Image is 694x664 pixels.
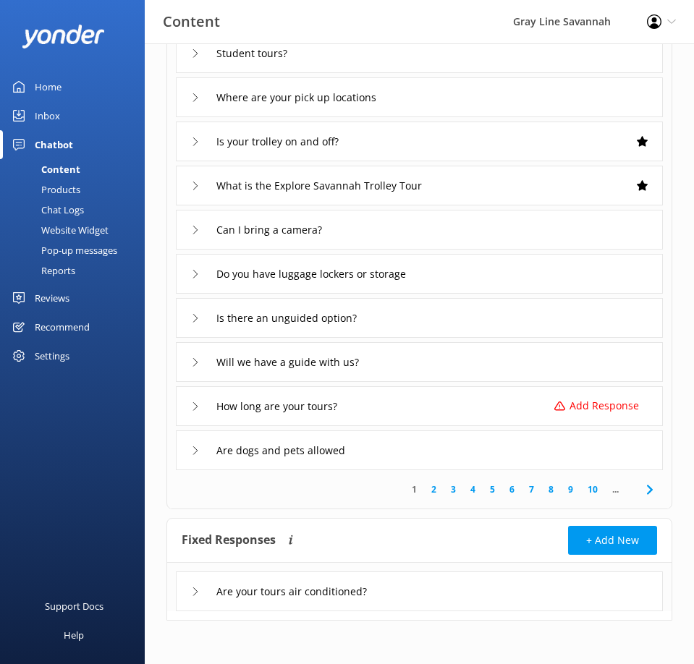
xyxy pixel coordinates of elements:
[541,482,561,496] a: 8
[9,220,109,240] div: Website Widget
[35,341,69,370] div: Settings
[9,200,84,220] div: Chat Logs
[9,240,117,260] div: Pop-up messages
[605,482,626,496] span: ...
[405,482,424,496] a: 1
[64,621,84,650] div: Help
[9,159,80,179] div: Content
[182,526,276,555] h4: Fixed Responses
[568,526,657,555] button: + Add New
[9,220,145,240] a: Website Widget
[35,130,73,159] div: Chatbot
[424,482,444,496] a: 2
[9,200,145,220] a: Chat Logs
[35,312,90,341] div: Recommend
[561,482,580,496] a: 9
[483,482,502,496] a: 5
[35,284,69,312] div: Reviews
[502,482,522,496] a: 6
[9,260,145,281] a: Reports
[35,101,60,130] div: Inbox
[22,25,105,48] img: yonder-white-logo.png
[35,72,62,101] div: Home
[9,179,80,200] div: Products
[9,240,145,260] a: Pop-up messages
[463,482,483,496] a: 4
[45,592,103,621] div: Support Docs
[9,260,75,281] div: Reports
[570,398,639,414] p: Add Response
[444,482,463,496] a: 3
[580,482,605,496] a: 10
[9,159,145,179] a: Content
[9,179,145,200] a: Products
[522,482,541,496] a: 7
[163,10,220,33] h3: Content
